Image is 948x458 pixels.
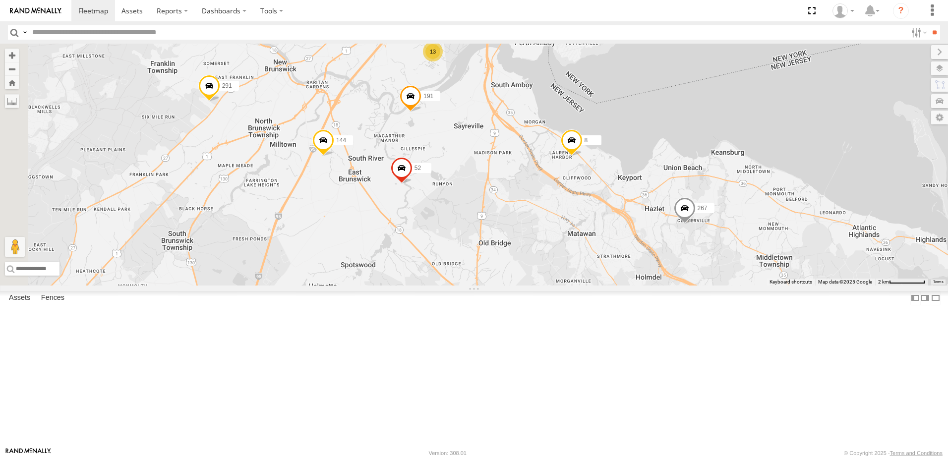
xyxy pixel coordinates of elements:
[933,280,944,284] a: Terms (opens in new tab)
[907,25,929,40] label: Search Filter Options
[931,111,948,124] label: Map Settings
[222,82,232,89] span: 291
[829,3,858,18] div: Sergio Bento
[429,450,467,456] div: Version: 308.01
[423,42,443,61] div: 13
[5,76,19,89] button: Zoom Home
[698,205,708,212] span: 267
[415,165,421,172] span: 52
[920,291,930,305] label: Dock Summary Table to the Right
[818,279,872,285] span: Map data ©2025 Google
[5,62,19,76] button: Zoom out
[5,94,19,108] label: Measure
[5,237,25,257] button: Drag Pegman onto the map to open Street View
[585,137,588,144] span: 8
[910,291,920,305] label: Dock Summary Table to the Left
[893,3,909,19] i: ?
[21,25,29,40] label: Search Query
[336,137,346,144] span: 144
[423,93,433,100] span: 191
[844,450,943,456] div: © Copyright 2025 -
[878,279,889,285] span: 2 km
[5,448,51,458] a: Visit our Website
[875,279,928,286] button: Map Scale: 2 km per 69 pixels
[890,450,943,456] a: Terms and Conditions
[770,279,812,286] button: Keyboard shortcuts
[5,49,19,62] button: Zoom in
[10,7,61,14] img: rand-logo.svg
[36,291,69,305] label: Fences
[4,291,35,305] label: Assets
[931,291,941,305] label: Hide Summary Table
